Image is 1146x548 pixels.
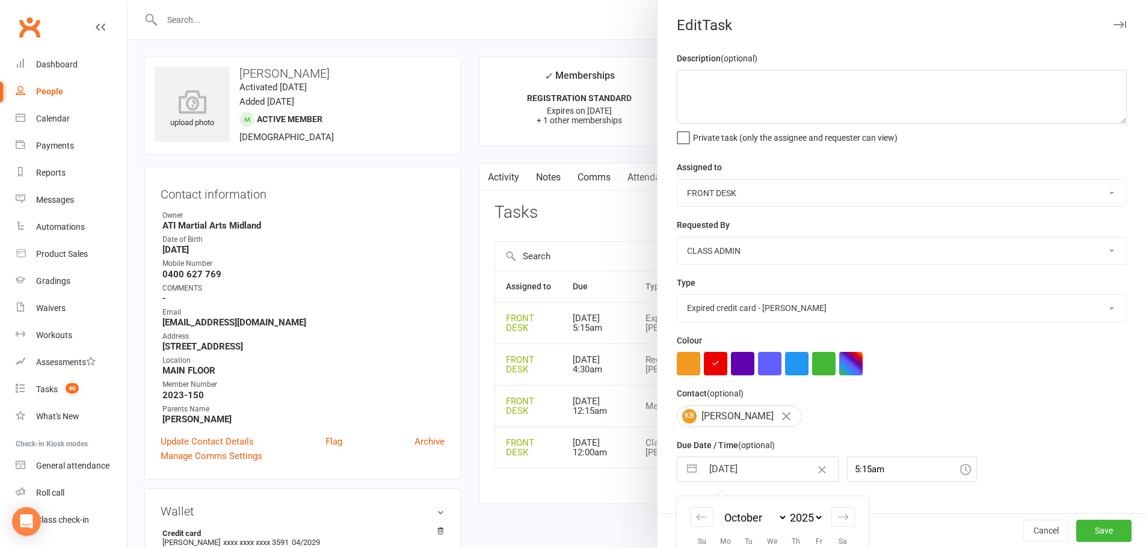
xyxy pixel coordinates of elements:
a: Payments [16,132,127,159]
div: Class check-in [36,515,89,525]
div: Open Intercom Messenger [12,507,41,536]
a: Assessments [16,349,127,376]
label: Contact [677,387,744,400]
span: KB [682,409,697,423]
a: General attendance kiosk mode [16,452,127,479]
button: Cancel [1023,520,1069,542]
small: Fr [816,537,822,546]
small: Su [698,537,706,546]
div: What's New [36,411,79,421]
label: Description [677,52,757,65]
button: Save [1076,520,1132,542]
a: Gradings [16,268,127,295]
div: Assessments [36,357,96,367]
div: Reports [36,168,66,177]
label: Requested By [677,218,730,232]
small: Th [792,537,800,546]
small: (optional) [721,54,757,63]
div: Move forward to switch to the next month. [831,507,855,527]
div: Dashboard [36,60,78,69]
div: Workouts [36,330,72,340]
a: Messages [16,186,127,214]
div: Waivers [36,303,66,313]
div: Payments [36,141,74,150]
a: Reports [16,159,127,186]
div: Move backward to switch to the previous month. [690,507,713,527]
a: Waivers [16,295,127,322]
small: Mo [720,537,731,546]
span: Private task (only the assignee and requester can view) [693,129,898,143]
small: (optional) [707,389,744,398]
button: Clear Date [812,458,833,481]
a: Product Sales [16,241,127,268]
a: Automations [16,214,127,241]
a: Roll call [16,479,127,506]
div: Automations [36,222,85,232]
a: Class kiosk mode [16,506,127,534]
div: Tasks [36,384,58,394]
div: Calendar [36,114,70,123]
a: People [16,78,127,105]
a: Clubworx [14,12,45,42]
div: Gradings [36,276,70,286]
div: General attendance [36,461,109,470]
a: Calendar [16,105,127,132]
div: Product Sales [36,249,88,259]
label: Type [677,276,695,289]
a: Workouts [16,322,127,349]
label: Colour [677,334,702,347]
a: What's New [16,403,127,430]
small: Tu [745,537,753,546]
div: [PERSON_NAME] [677,405,802,427]
a: Dashboard [16,51,127,78]
div: Edit Task [658,17,1146,34]
small: We [767,537,777,546]
div: Messages [36,195,74,205]
a: Tasks 40 [16,376,127,403]
label: Email preferences [677,493,747,506]
label: Assigned to [677,161,722,174]
span: 40 [66,383,79,393]
small: Sa [839,537,847,546]
div: People [36,87,63,96]
div: Roll call [36,488,64,497]
small: (optional) [738,440,775,450]
label: Due Date / Time [677,439,775,452]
